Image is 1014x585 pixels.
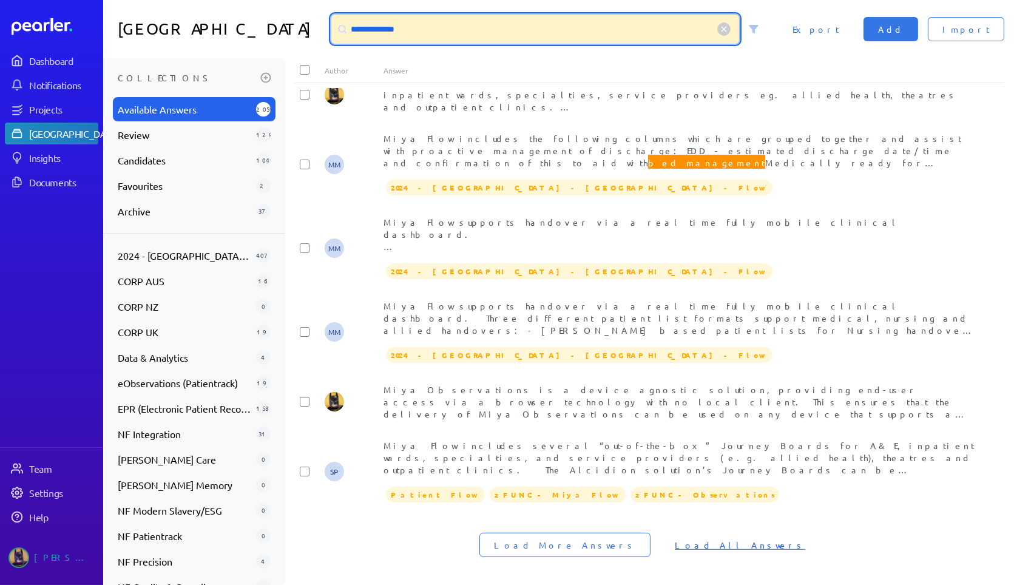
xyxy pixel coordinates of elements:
span: Import [942,23,990,35]
span: Candidates [118,153,251,167]
span: Michelle Manuel [325,155,344,174]
div: Answer [384,66,975,75]
div: Author [325,66,384,75]
div: Help [29,511,97,523]
span: 2024 - VIC - Peninsula - Flow [386,263,772,279]
span: Available Answers [118,102,251,117]
span: CORP AUS [118,274,251,288]
span: NF Patientrack [118,529,251,543]
div: 0 [256,478,271,492]
div: 0 [256,503,271,518]
span: 2024 - VIC - Peninsula - Flow [386,347,772,363]
div: Dashboard [29,55,97,67]
span: CORP UK [118,325,251,339]
a: Projects [5,98,98,120]
div: Team [29,462,97,475]
a: Notifications [5,74,98,96]
span: [PERSON_NAME] Care [118,452,251,467]
button: Import [928,17,1004,41]
span: 2024 - [GEOGRAPHIC_DATA] - [GEOGRAPHIC_DATA] - Flow [118,248,251,263]
button: Load More Answers [479,533,651,557]
h1: [GEOGRAPHIC_DATA] [118,15,326,44]
span: Miya Flow supports handover via a real time fully mobile clinical dashboard. Three different pati... [384,217,965,507]
img: Tung Nguyen [325,85,344,104]
span: Data & Analytics [118,350,251,365]
a: Settings [5,482,98,504]
img: Tung Nguyen [325,392,344,411]
a: [GEOGRAPHIC_DATA] [5,123,98,144]
span: Export [793,23,839,35]
img: Tung Nguyen [8,547,29,568]
span: Review [118,127,251,142]
span: Load All Answers [675,539,805,551]
div: [PERSON_NAME] [34,547,95,568]
a: Documents [5,171,98,193]
a: Dashboard [12,18,98,35]
span: NF Modern Slavery/ESG [118,503,251,518]
span: Add [878,23,904,35]
div: 37 [256,204,271,218]
h3: Collections [118,68,256,87]
span: NF Integration [118,427,251,441]
span: Archive [118,204,251,218]
span: Sarah Pendlebury [325,462,344,481]
div: 0 [256,299,271,314]
span: Patient Flow [386,487,485,502]
div: 19 [256,325,271,339]
div: Notifications [29,79,97,91]
div: 2 [256,178,271,193]
div: Insights [29,152,97,164]
span: zFUNC - Miya Flow [490,487,626,502]
div: 2059 [256,102,271,117]
button: Add [864,17,918,41]
a: Tung Nguyen's photo[PERSON_NAME] [5,543,98,573]
a: Help [5,506,98,528]
div: Documents [29,176,97,188]
span: EPR (Electronic Patient Record) [118,401,251,416]
a: Dashboard [5,50,98,72]
div: 0 [256,452,271,467]
a: Team [5,458,98,479]
div: 4 [256,350,271,365]
div: 407 [256,248,271,263]
div: 19 [256,376,271,390]
span: [PERSON_NAME] Memory [118,478,251,492]
span: 2024 - VIC - Peninsula - Flow [386,180,772,195]
div: Projects [29,103,97,115]
div: 31 [256,427,271,441]
div: 1049 [256,153,271,167]
span: Favourites [118,178,251,193]
button: Load All Answers [660,533,820,557]
div: 0 [256,529,271,543]
div: 1292 [256,127,271,142]
span: eObservations (Patientrack) [118,376,251,390]
span: zFUNC - Observations [630,487,779,502]
button: Export [778,17,854,41]
span: bed management [648,155,765,171]
span: Miya Flow includes the following columns which are grouped together and assist with proactive man... [384,133,975,326]
div: [GEOGRAPHIC_DATA] [29,127,120,140]
a: Insights [5,147,98,169]
span: Michelle Manuel [325,322,344,342]
div: Settings [29,487,97,499]
span: Load More Answers [494,539,636,551]
span: Michelle Manuel [325,238,344,258]
div: 158 [256,401,271,416]
span: NF Precision [118,554,251,569]
div: 16 [256,274,271,288]
span: CORP NZ [118,299,251,314]
div: 4 [256,554,271,569]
